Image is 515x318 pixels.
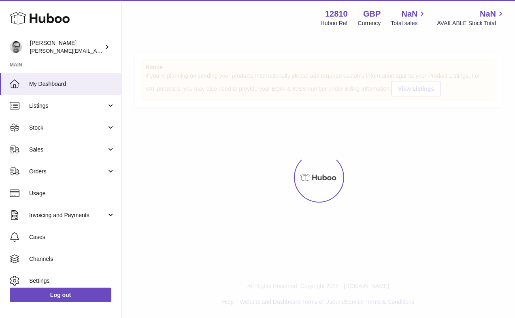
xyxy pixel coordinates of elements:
span: Channels [29,255,115,263]
span: [PERSON_NAME][EMAIL_ADDRESS][DOMAIN_NAME] [30,47,162,54]
a: NaN AVAILABLE Stock Total [437,9,505,27]
span: Cases [29,233,115,241]
span: Orders [29,168,106,175]
span: Sales [29,146,106,154]
div: Currency [358,19,381,27]
span: AVAILABLE Stock Total [437,19,505,27]
span: NaN [480,9,496,19]
strong: 12810 [325,9,348,19]
strong: GBP [363,9,381,19]
span: Settings [29,277,115,285]
span: Listings [29,102,106,110]
span: Usage [29,190,115,197]
span: NaN [401,9,417,19]
span: Invoicing and Payments [29,211,106,219]
span: My Dashboard [29,80,115,88]
span: Stock [29,124,106,132]
a: NaN Total sales [391,9,427,27]
div: Huboo Ref [321,19,348,27]
span: Total sales [391,19,427,27]
img: alex@digidistiller.com [10,41,22,53]
a: Log out [10,288,111,302]
div: [PERSON_NAME] [30,39,103,55]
